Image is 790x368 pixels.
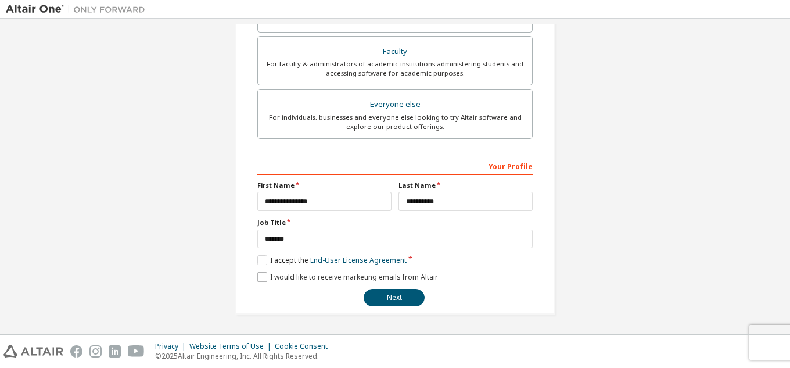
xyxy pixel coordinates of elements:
[189,342,275,351] div: Website Terms of Use
[155,351,335,361] p: © 2025 Altair Engineering, Inc. All Rights Reserved.
[265,97,525,113] div: Everyone else
[257,156,533,175] div: Your Profile
[109,345,121,358] img: linkedin.svg
[257,255,407,265] label: I accept the
[265,44,525,60] div: Faculty
[275,342,335,351] div: Cookie Consent
[398,181,533,190] label: Last Name
[3,345,63,358] img: altair_logo.svg
[70,345,82,358] img: facebook.svg
[265,113,525,131] div: For individuals, businesses and everyone else looking to try Altair software and explore our prod...
[128,345,145,358] img: youtube.svg
[257,218,533,227] label: Job Title
[155,342,189,351] div: Privacy
[257,272,438,282] label: I would like to receive marketing emails from Altair
[89,345,102,358] img: instagram.svg
[364,289,425,306] button: Next
[265,59,525,78] div: For faculty & administrators of academic institutions administering students and accessing softwa...
[257,181,392,190] label: First Name
[6,3,151,15] img: Altair One
[310,255,407,265] a: End-User License Agreement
